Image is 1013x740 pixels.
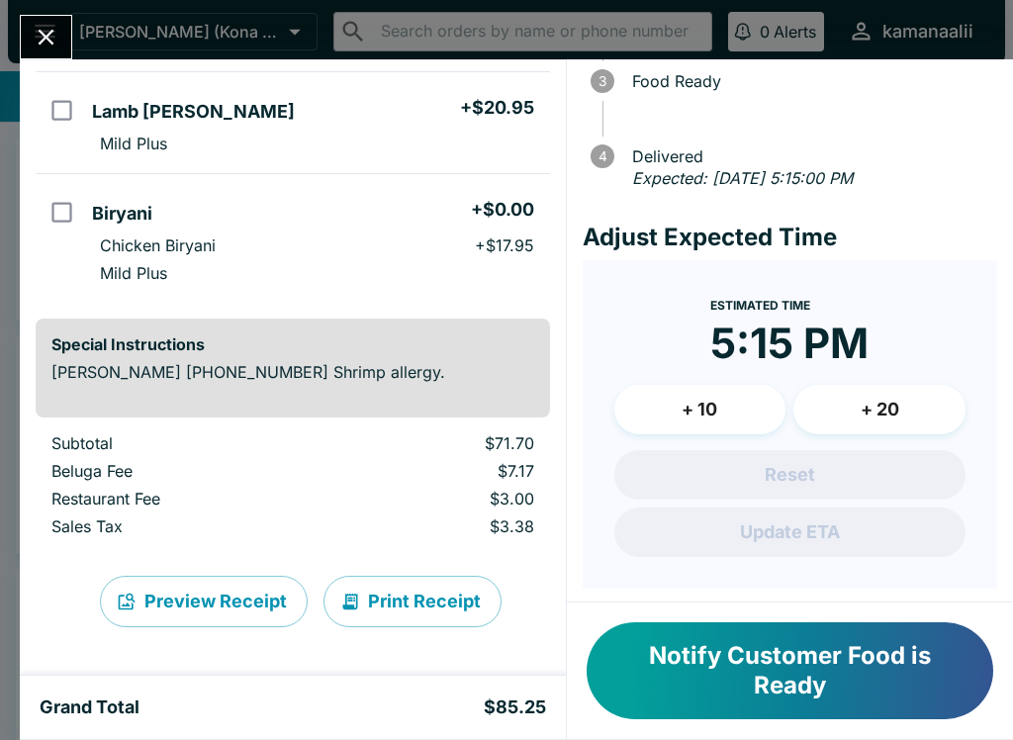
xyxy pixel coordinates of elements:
p: $71.70 [347,433,534,453]
button: Close [21,16,71,58]
table: orders table [36,433,550,544]
p: Sales Tax [51,516,316,536]
span: Food Ready [622,72,997,90]
p: Restaurant Fee [51,489,316,509]
time: 5:15 PM [710,318,869,369]
h6: Special Instructions [51,334,534,354]
span: Estimated Time [710,298,810,313]
p: Beluga Fee [51,461,316,481]
h5: Biryani [92,202,152,226]
button: + 10 [614,385,786,434]
button: + 20 [793,385,966,434]
h5: Grand Total [40,695,139,719]
p: Mild Plus [100,263,167,283]
button: Print Receipt [323,576,502,627]
button: Notify Customer Food is Ready [587,622,993,719]
h4: Adjust Expected Time [583,223,997,252]
h5: + $0.00 [471,198,534,222]
p: Mild Plus [100,134,167,153]
h5: Lamb [PERSON_NAME] [92,100,295,124]
p: $7.17 [347,461,534,481]
text: 4 [598,148,606,164]
p: + $17.95 [475,235,534,255]
em: Expected: [DATE] 5:15:00 PM [632,168,853,188]
span: Delivered [622,147,997,165]
p: [PERSON_NAME] [PHONE_NUMBER] Shrimp allergy. [51,362,534,382]
p: Subtotal [51,433,316,453]
p: Chicken Biryani [100,235,216,255]
button: Preview Receipt [100,576,308,627]
text: 3 [599,73,606,89]
h5: $85.25 [484,695,546,719]
p: $3.00 [347,489,534,509]
h5: + $20.95 [460,96,534,120]
p: $3.38 [347,516,534,536]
